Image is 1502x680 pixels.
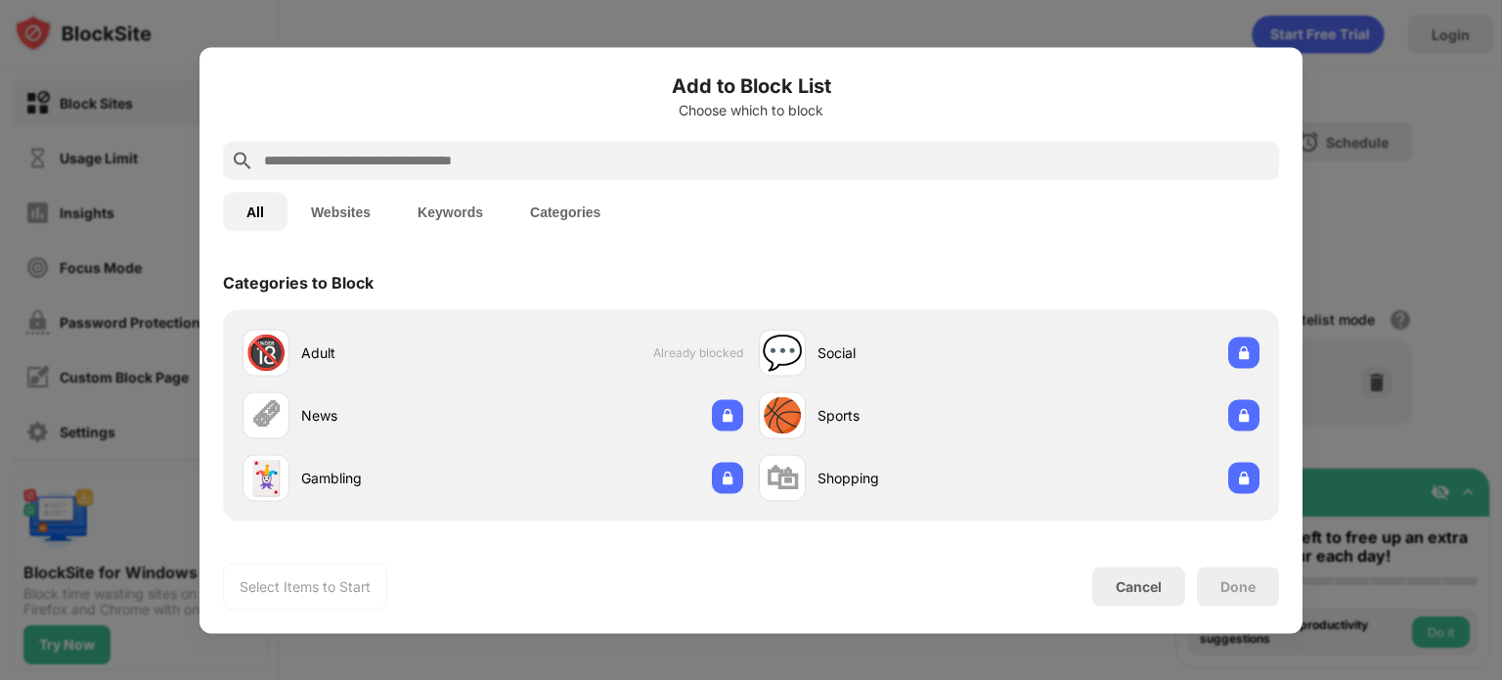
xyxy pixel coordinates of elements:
[817,342,1009,363] div: Social
[762,333,803,373] div: 💬
[231,149,254,172] img: search.svg
[249,395,283,435] div: 🗞
[223,192,287,231] button: All
[1220,578,1256,594] div: Done
[394,192,507,231] button: Keywords
[245,458,287,498] div: 🃏
[301,405,493,426] div: News
[653,345,743,360] span: Already blocked
[817,468,1009,488] div: Shopping
[223,102,1279,117] div: Choose which to block
[1116,578,1162,595] div: Cancel
[301,468,493,488] div: Gambling
[301,342,493,363] div: Adult
[762,395,803,435] div: 🏀
[507,192,624,231] button: Categories
[287,192,394,231] button: Websites
[223,272,374,292] div: Categories to Block
[817,405,1009,426] div: Sports
[766,458,799,498] div: 🛍
[223,70,1279,100] h6: Add to Block List
[240,576,371,596] div: Select Items to Start
[245,333,287,373] div: 🔞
